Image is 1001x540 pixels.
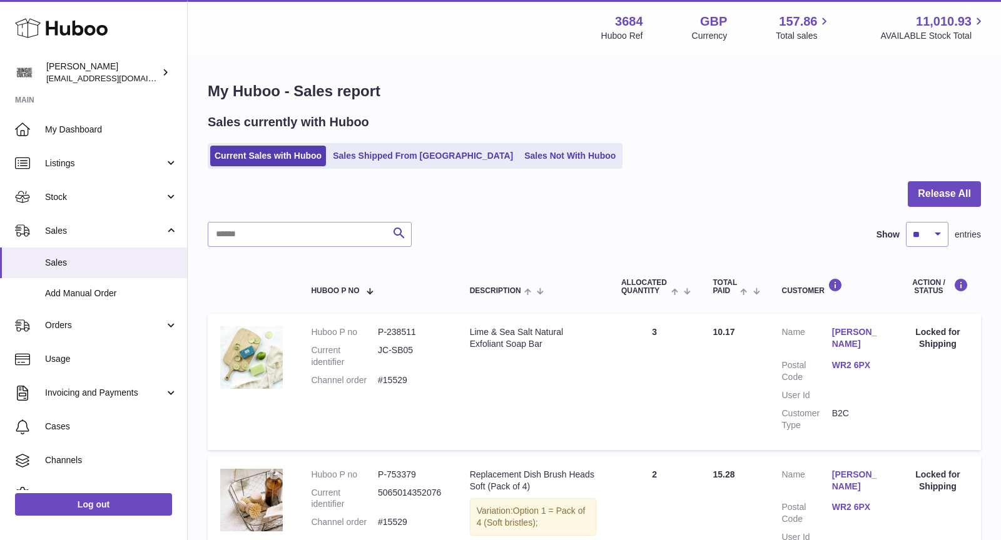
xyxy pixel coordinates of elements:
[45,287,178,299] span: Add Manual Order
[692,30,728,42] div: Currency
[220,326,283,389] img: 36841753442915.jpg
[378,326,445,338] dd: P-238511
[311,516,378,528] dt: Channel order
[45,488,178,500] span: Settings
[45,225,165,237] span: Sales
[311,374,378,386] dt: Channel order
[713,327,734,337] span: 10.17
[520,146,620,166] a: Sales Not With Huboo
[311,487,378,511] dt: Current identifier
[880,30,986,42] span: AVAILABLE Stock Total
[907,326,968,350] div: Locked for Shipping
[328,146,517,166] a: Sales Shipped From [GEOGRAPHIC_DATA]
[378,516,445,528] dd: #15529
[378,487,445,511] dd: 5065014352076
[470,498,596,536] div: Variation:
[220,469,283,531] img: 36841753440611.jpg
[45,257,178,269] span: Sales
[832,326,882,350] a: [PERSON_NAME]
[45,319,165,331] span: Orders
[880,13,986,42] a: 11,010.93 AVAILABLE Stock Total
[782,469,832,496] dt: Name
[470,287,521,295] span: Description
[45,157,165,169] span: Listings
[210,146,326,166] a: Current Sales with Huboo
[45,191,165,203] span: Stock
[45,421,178,432] span: Cases
[832,501,882,513] a: WR2 6PX
[477,506,586,527] span: Option 1 = Pack of 4 (Soft bristles);
[15,63,34,82] img: theinternationalventure@gmail.com
[907,278,968,295] div: Action / Status
[782,501,832,525] dt: Postal Code
[45,124,178,136] span: My Dashboard
[609,314,701,449] td: 3
[782,278,882,295] div: Customer
[46,73,184,83] span: [EMAIL_ADDRESS][DOMAIN_NAME]
[621,279,668,295] span: ALLOCATED Quantity
[955,229,981,241] span: entries
[907,469,968,492] div: Locked for Shipping
[311,326,378,338] dt: Huboo P no
[877,229,900,241] label: Show
[782,359,832,383] dt: Postal Code
[776,13,831,42] a: 157.86 Total sales
[782,389,832,401] dt: User Id
[45,454,178,466] span: Channels
[470,326,596,350] div: Lime & Sea Salt Natural Exfoliant Soap Bar
[832,469,882,492] a: [PERSON_NAME]
[916,13,972,30] span: 11,010.93
[208,81,981,101] h1: My Huboo - Sales report
[713,469,734,479] span: 15.28
[378,469,445,481] dd: P-753379
[908,181,981,207] button: Release All
[45,353,178,365] span: Usage
[378,374,445,386] dd: #15529
[470,469,596,492] div: Replacement Dish Brush Heads Soft (Pack of 4)
[832,407,882,431] dd: B2C
[782,407,832,431] dt: Customer Type
[45,387,165,399] span: Invoicing and Payments
[311,287,359,295] span: Huboo P no
[208,114,369,131] h2: Sales currently with Huboo
[700,13,727,30] strong: GBP
[832,359,882,371] a: WR2 6PX
[601,30,643,42] div: Huboo Ref
[776,30,831,42] span: Total sales
[782,326,832,353] dt: Name
[779,13,817,30] span: 157.86
[378,344,445,368] dd: JC-SB05
[311,469,378,481] dt: Huboo P no
[713,279,737,295] span: Total paid
[615,13,643,30] strong: 3684
[15,493,172,516] a: Log out
[311,344,378,368] dt: Current identifier
[46,61,159,84] div: [PERSON_NAME]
